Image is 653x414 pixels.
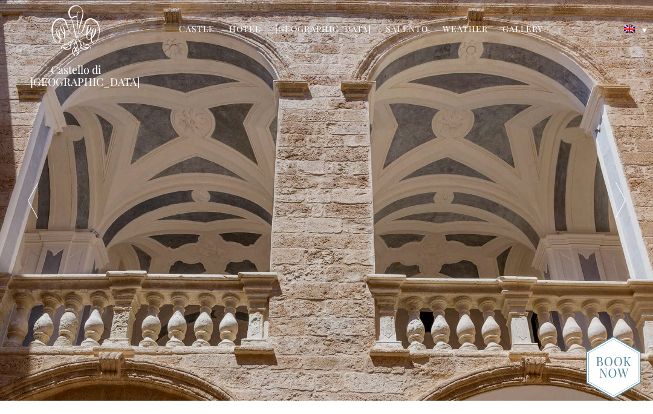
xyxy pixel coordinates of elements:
a: Salento [386,23,428,37]
a: [GEOGRAPHIC_DATA] [275,23,371,37]
img: Castello di Ugento [51,5,100,56]
a: Hotel [229,23,261,37]
a: Castle [179,23,215,37]
a: Weather [443,23,488,37]
img: English [624,25,635,33]
img: new-booknow.png [586,336,641,399]
a: Gallery [502,23,543,37]
a: Castello di [GEOGRAPHIC_DATA] [30,64,121,88]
